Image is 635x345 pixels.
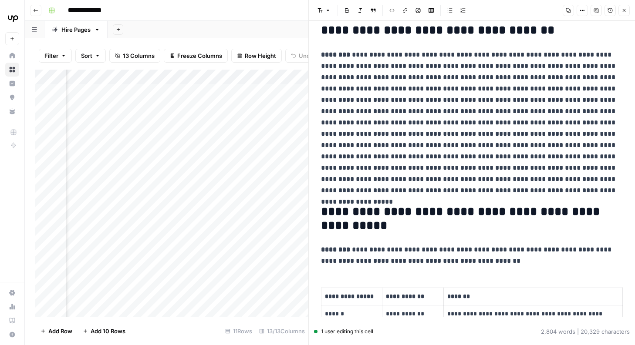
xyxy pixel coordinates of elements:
[314,328,373,335] div: 1 user editing this cell
[541,327,630,336] div: 2,804 words | 20,329 characters
[44,21,108,38] a: Hire Pages
[5,49,19,63] a: Home
[245,51,276,60] span: Row Height
[256,324,308,338] div: 13/13 Columns
[231,49,282,63] button: Row Height
[5,314,19,328] a: Learning Hub
[61,25,91,34] div: Hire Pages
[285,49,319,63] button: Undo
[35,324,78,338] button: Add Row
[109,49,160,63] button: 13 Columns
[81,51,92,60] span: Sort
[44,51,58,60] span: Filter
[5,104,19,118] a: Your Data
[5,63,19,77] a: Browse
[5,7,19,29] button: Workspace: Upwork
[5,300,19,314] a: Usage
[177,51,222,60] span: Freeze Columns
[123,51,155,60] span: 13 Columns
[222,324,256,338] div: 11 Rows
[5,90,19,104] a: Opportunities
[39,49,72,63] button: Filter
[75,49,106,63] button: Sort
[5,286,19,300] a: Settings
[5,10,21,26] img: Upwork Logo
[5,328,19,342] button: Help + Support
[164,49,228,63] button: Freeze Columns
[5,77,19,90] a: Insights
[78,324,131,338] button: Add 10 Rows
[91,327,125,335] span: Add 10 Rows
[48,327,72,335] span: Add Row
[299,51,314,60] span: Undo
